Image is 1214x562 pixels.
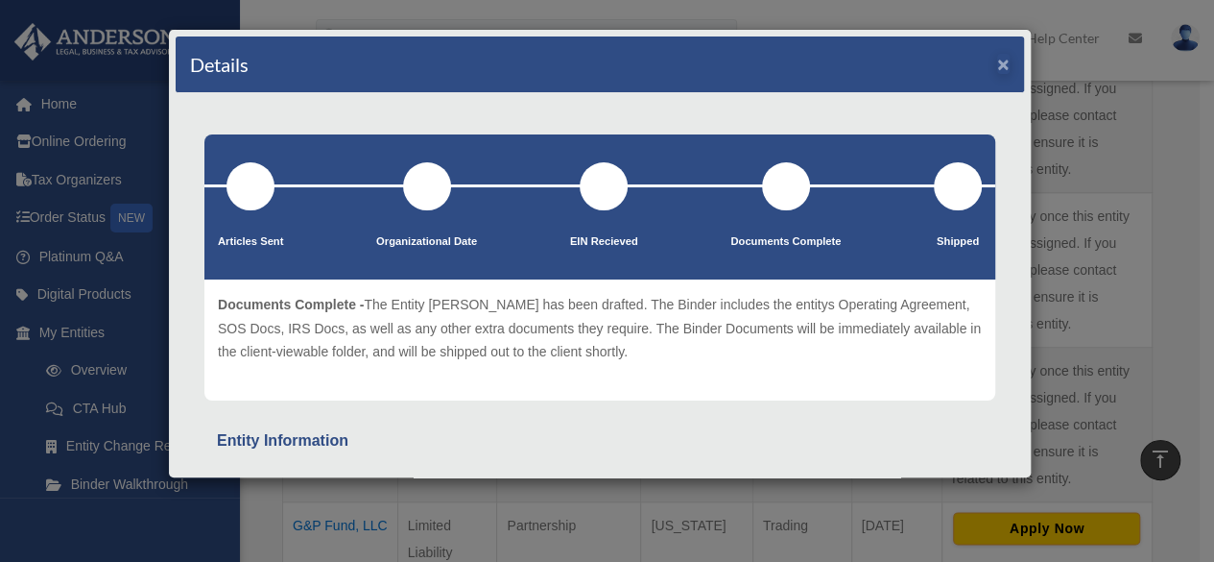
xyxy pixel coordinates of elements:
[934,232,982,252] p: Shipped
[730,232,841,252] p: Documents Complete
[376,232,477,252] p: Organizational Date
[217,428,983,454] div: Entity Information
[570,232,638,252] p: EIN Recieved
[190,51,249,78] h4: Details
[218,232,283,252] p: Articles Sent
[997,54,1010,74] button: ×
[218,293,982,364] p: The Entity [PERSON_NAME] has been drafted. The Binder includes the entitys Operating Agreement, S...
[218,297,364,312] span: Documents Complete -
